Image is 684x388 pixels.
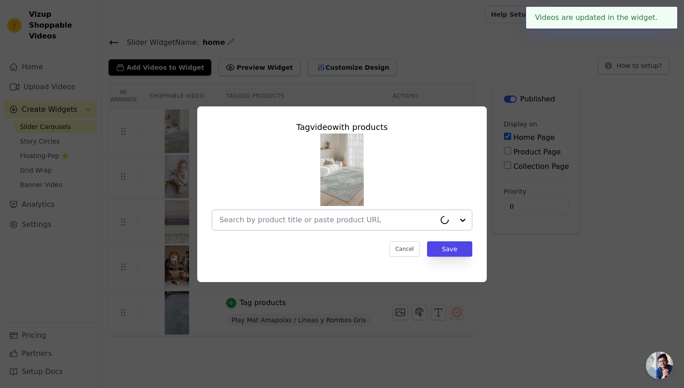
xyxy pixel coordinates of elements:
[389,241,420,257] button: Cancel
[212,121,472,134] div: Tag video with products
[658,12,668,23] button: Close
[427,241,472,257] button: Save
[526,7,677,29] div: Videos are updated in the widget.
[646,352,673,379] div: Chat abierto
[320,134,364,206] img: vizup-images-296f.jpg
[219,215,436,225] input: Search by product title or paste product URL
